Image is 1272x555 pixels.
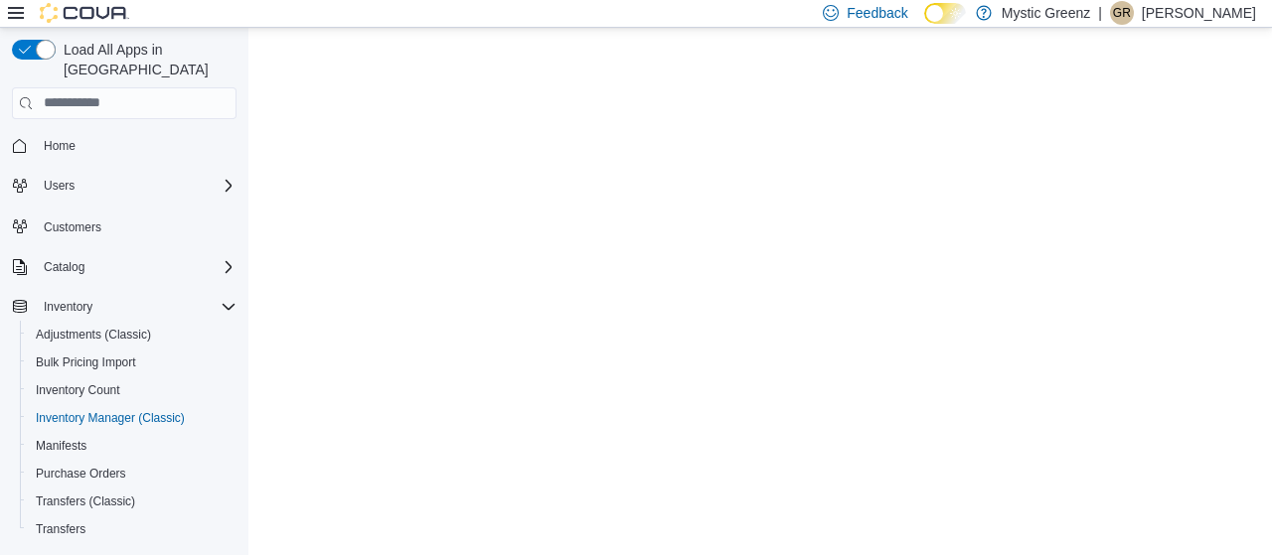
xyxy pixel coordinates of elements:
[44,259,84,275] span: Catalog
[36,354,136,370] span: Bulk Pricing Import
[36,133,237,158] span: Home
[28,350,237,374] span: Bulk Pricing Import
[40,3,129,23] img: Cova
[36,327,151,343] span: Adjustments (Classic)
[1142,1,1256,25] p: [PERSON_NAME]
[28,323,159,347] a: Adjustments (Classic)
[28,406,237,430] span: Inventory Manager (Classic)
[847,3,907,23] span: Feedback
[1113,1,1131,25] span: GR
[4,211,244,240] button: Customers
[20,432,244,460] button: Manifests
[36,215,109,239] a: Customers
[44,138,76,154] span: Home
[4,172,244,200] button: Users
[36,134,83,158] a: Home
[28,517,93,541] a: Transfers
[36,521,85,537] span: Transfers
[20,321,244,348] button: Adjustments (Classic)
[28,434,94,458] a: Manifests
[20,404,244,432] button: Inventory Manager (Classic)
[28,517,237,541] span: Transfers
[36,438,86,454] span: Manifests
[36,295,237,319] span: Inventory
[44,299,92,315] span: Inventory
[36,493,135,509] span: Transfers (Classic)
[924,24,925,25] span: Dark Mode
[4,293,244,321] button: Inventory
[20,515,244,543] button: Transfers
[36,174,82,198] button: Users
[20,348,244,376] button: Bulk Pricing Import
[44,178,75,194] span: Users
[36,213,237,238] span: Customers
[1110,1,1134,25] div: Garrett Rodgers
[28,489,143,513] a: Transfers (Classic)
[28,462,237,486] span: Purchase Orders
[36,466,126,482] span: Purchase Orders
[4,253,244,281] button: Catalog
[20,487,244,515] button: Transfers (Classic)
[44,219,101,235] span: Customers
[56,40,237,79] span: Load All Apps in [GEOGRAPHIC_DATA]
[20,460,244,487] button: Purchase Orders
[28,323,237,347] span: Adjustments (Classic)
[28,350,144,374] a: Bulk Pricing Import
[28,406,193,430] a: Inventory Manager (Classic)
[1098,1,1102,25] p: |
[4,131,244,160] button: Home
[20,376,244,404] button: Inventory Count
[36,295,100,319] button: Inventory
[28,378,237,402] span: Inventory Count
[924,3,966,24] input: Dark Mode
[36,382,120,398] span: Inventory Count
[36,255,237,279] span: Catalog
[36,410,185,426] span: Inventory Manager (Classic)
[28,434,237,458] span: Manifests
[1002,1,1090,25] p: Mystic Greenz
[28,462,134,486] a: Purchase Orders
[36,255,92,279] button: Catalog
[28,378,128,402] a: Inventory Count
[36,174,237,198] span: Users
[28,489,237,513] span: Transfers (Classic)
